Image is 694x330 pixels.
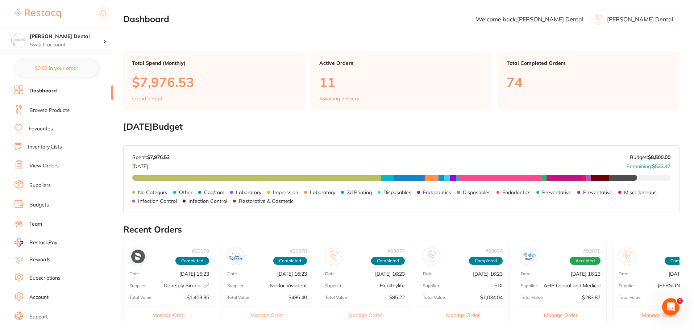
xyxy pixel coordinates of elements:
[29,87,57,95] a: Dashboard
[383,189,411,195] p: Disposables
[179,271,209,277] p: [DATE] 16:23
[583,189,612,195] p: Preventative
[423,283,439,288] p: Supplier
[485,248,503,254] p: # 93076
[290,248,307,254] p: # 93078
[380,283,405,288] p: Healthylife
[521,295,543,300] p: Total Value
[131,250,145,263] img: Dentsply Sirona
[319,306,411,324] button: Manage Order
[29,182,51,189] a: Suppliers
[164,283,209,288] p: Dentsply Sirona
[319,60,483,66] p: Active Orders
[387,248,405,254] p: # 93077
[30,41,103,49] p: Switch account
[542,189,572,195] p: Preventative
[571,271,601,277] p: [DATE] 16:23
[319,75,483,89] p: 11
[124,306,215,324] button: Manage Order
[129,271,139,276] p: Date
[14,238,57,247] a: RestocqPay
[347,189,372,195] p: 3d Printing
[29,107,70,114] a: Browse Products
[583,248,601,254] p: # 93075
[620,250,634,263] img: Henry Schein Halas
[29,239,57,246] span: RestocqPay
[29,275,61,282] a: Subscriptions
[123,51,305,110] a: Total Spend (Monthly)$7,976.53spend inSept
[129,295,151,300] p: Total Value
[192,248,209,254] p: # 93079
[677,298,683,304] span: 1
[277,271,307,277] p: [DATE] 16:23
[227,295,249,300] p: Total Value
[270,283,307,288] p: Ivoclar Vivadent
[476,16,583,22] p: Welcome back, [PERSON_NAME] Dental
[28,143,62,151] a: Inventory Lists
[179,189,192,195] p: Other
[29,294,49,301] a: Account
[236,189,261,195] p: Laboratory
[227,283,244,288] p: Supplier
[652,163,670,170] strong: $523.47
[463,189,491,195] p: Disposables
[29,313,48,321] a: Support
[494,283,503,288] p: SDI
[325,295,347,300] p: Total Value
[187,295,209,300] p: $1,403.35
[507,60,671,66] p: Total Completed Orders
[319,96,359,101] p: Awaiting delivery
[29,221,42,228] a: Team
[204,189,224,195] p: Cad/cam
[11,33,26,48] img: Hornsby Dental
[14,5,61,22] a: Restocq Logo
[521,271,531,276] p: Date
[480,295,503,300] p: $1,034.04
[29,256,50,263] a: Rewards
[523,250,536,263] img: AHP Dental and Medical
[273,257,307,265] span: Completed
[648,154,670,160] strong: $8,500.00
[423,295,445,300] p: Total Value
[229,250,243,263] img: Ivoclar Vivadent
[288,295,307,300] p: $486.40
[507,75,671,89] p: 74
[30,33,103,40] h4: Hornsby Dental
[626,160,670,169] p: Remaining:
[132,160,170,169] p: [DATE]
[515,306,606,324] button: Manage Order
[624,189,657,195] p: Miscellaneous
[521,283,537,288] p: Supplier
[132,75,296,89] p: $7,976.53
[375,271,405,277] p: [DATE] 16:23
[498,51,680,110] a: Total Completed Orders74
[544,283,601,288] p: AHP Dental and Medical
[417,306,508,324] button: Manage Order
[14,238,23,247] img: RestocqPay
[473,271,503,277] p: [DATE] 16:23
[147,154,170,160] strong: $7,976.53
[14,9,61,18] img: Restocq Logo
[138,198,177,204] p: Infection Control
[371,257,405,265] span: Completed
[29,125,53,133] a: Favourites
[14,59,98,77] button: $0.00 in your order
[138,189,167,195] p: No Category
[327,250,341,263] img: Healthylife
[310,189,335,195] p: Laboratory
[423,189,451,195] p: Endodontics
[29,201,49,209] a: Budgets
[630,154,670,160] p: Budget:
[132,60,296,66] p: Total Spend (Monthly)
[221,306,313,324] button: Manage Order
[502,189,531,195] p: Endodontics
[132,154,170,160] p: Spent:
[619,295,641,300] p: Total Value
[423,271,433,276] p: Date
[123,122,680,132] h2: [DATE] Budget
[570,257,601,265] span: Accepted
[607,16,673,22] p: [PERSON_NAME] Dental
[29,162,59,170] a: View Orders
[239,198,294,204] p: Restorative & Cosmetic
[619,283,635,288] p: Supplier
